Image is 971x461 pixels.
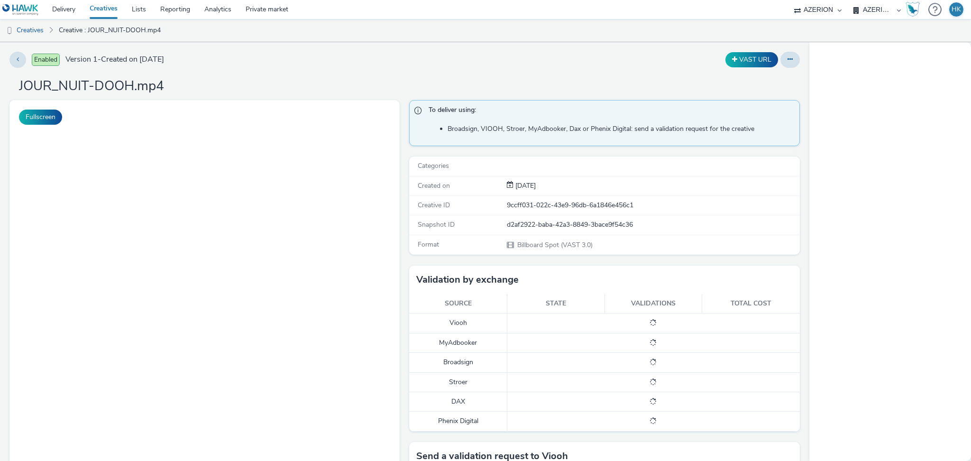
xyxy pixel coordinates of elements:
td: Phenix Digital [409,412,507,431]
h1: JOUR_NUIT-DOOH.mp4 [19,77,164,95]
span: Format [418,240,439,249]
span: Created on [418,181,450,190]
th: Total cost [702,294,800,313]
div: HK [952,2,961,17]
span: Billboard Spot (VAST 3.0) [516,240,593,249]
th: State [507,294,605,313]
span: Snapshot ID [418,220,455,229]
div: 9ccff031-022c-43e9-96db-6a1846e456c1 [507,201,799,210]
span: [DATE] [513,181,536,190]
img: Hawk Academy [906,2,920,17]
a: Hawk Academy [906,2,924,17]
td: MyAdbooker [409,333,507,352]
span: Creative ID [418,201,450,210]
div: d2af2922-baba-42a3-8849-3bace9f54c36 [507,220,799,230]
img: undefined Logo [2,4,39,16]
div: Duplicate the creative as a VAST URL [723,52,780,67]
a: Creative : JOUR_NUIT-DOOH.mp4 [54,19,165,42]
h3: Validation by exchange [416,273,519,287]
th: Source [409,294,507,313]
th: Validations [605,294,702,313]
img: dooh [5,26,14,36]
td: DAX [409,392,507,412]
td: Viooh [409,313,507,333]
span: Enabled [32,54,60,66]
button: VAST URL [725,52,778,67]
div: Creation 02 September 2025, 13:41 [513,181,536,191]
span: To deliver using: [429,105,789,118]
button: Fullscreen [19,110,62,125]
td: Broadsign [409,353,507,372]
li: Broadsign, VIOOH, Stroer, MyAdbooker, Dax or Phenix Digital: send a validation request for the cr... [448,124,794,134]
span: Categories [418,161,449,170]
span: Version 1 - Created on [DATE] [65,54,164,65]
td: Stroer [409,372,507,392]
